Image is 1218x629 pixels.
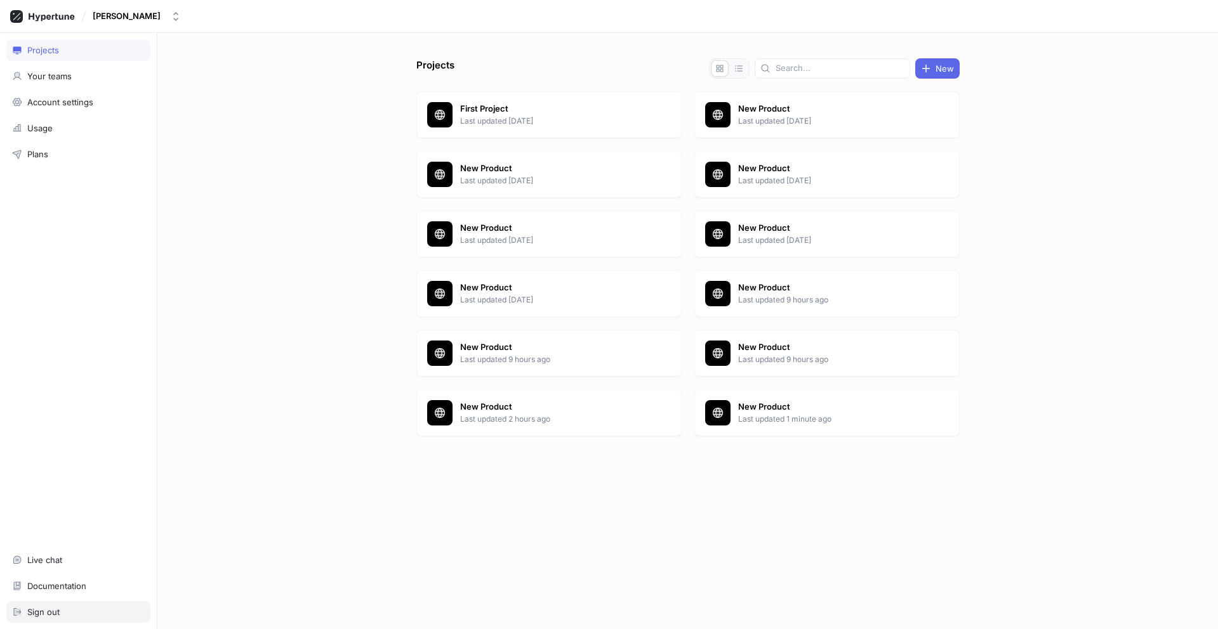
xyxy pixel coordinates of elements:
[460,294,644,306] p: Last updated [DATE]
[738,222,922,235] p: New Product
[738,175,922,186] p: Last updated [DATE]
[738,354,922,365] p: Last updated 9 hours ago
[88,6,186,27] button: [PERSON_NAME]
[460,222,644,235] p: New Product
[6,117,150,139] a: Usage
[27,45,59,55] div: Projects
[93,11,161,22] div: [PERSON_NAME]
[6,65,150,87] a: Your teams
[27,71,72,81] div: Your teams
[738,413,922,425] p: Last updated 1 minute ago
[6,39,150,61] a: Projects
[460,175,644,186] p: Last updated [DATE]
[738,235,922,246] p: Last updated [DATE]
[460,413,644,425] p: Last updated 2 hours ago
[460,115,644,127] p: Last updated [DATE]
[460,401,644,413] p: New Product
[460,354,644,365] p: Last updated 9 hours ago
[738,282,922,294] p: New Product
[6,143,150,165] a: Plans
[738,294,922,306] p: Last updated 9 hours ago
[27,555,62,565] div: Live chat
[460,103,644,115] p: First Project
[27,97,93,107] div: Account settings
[460,235,644,246] p: Last updated [DATE]
[27,149,48,159] div: Plans
[6,91,150,113] a: Account settings
[738,115,922,127] p: Last updated [DATE]
[738,401,922,413] p: New Product
[6,575,150,597] a: Documentation
[27,123,53,133] div: Usage
[738,103,922,115] p: New Product
[27,581,86,591] div: Documentation
[738,162,922,175] p: New Product
[776,62,904,75] input: Search...
[460,341,644,354] p: New Product
[738,341,922,354] p: New Product
[936,65,954,72] span: New
[460,162,644,175] p: New Product
[27,607,60,617] div: Sign out
[416,58,454,79] p: Projects
[915,58,960,79] button: New
[460,282,644,294] p: New Product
